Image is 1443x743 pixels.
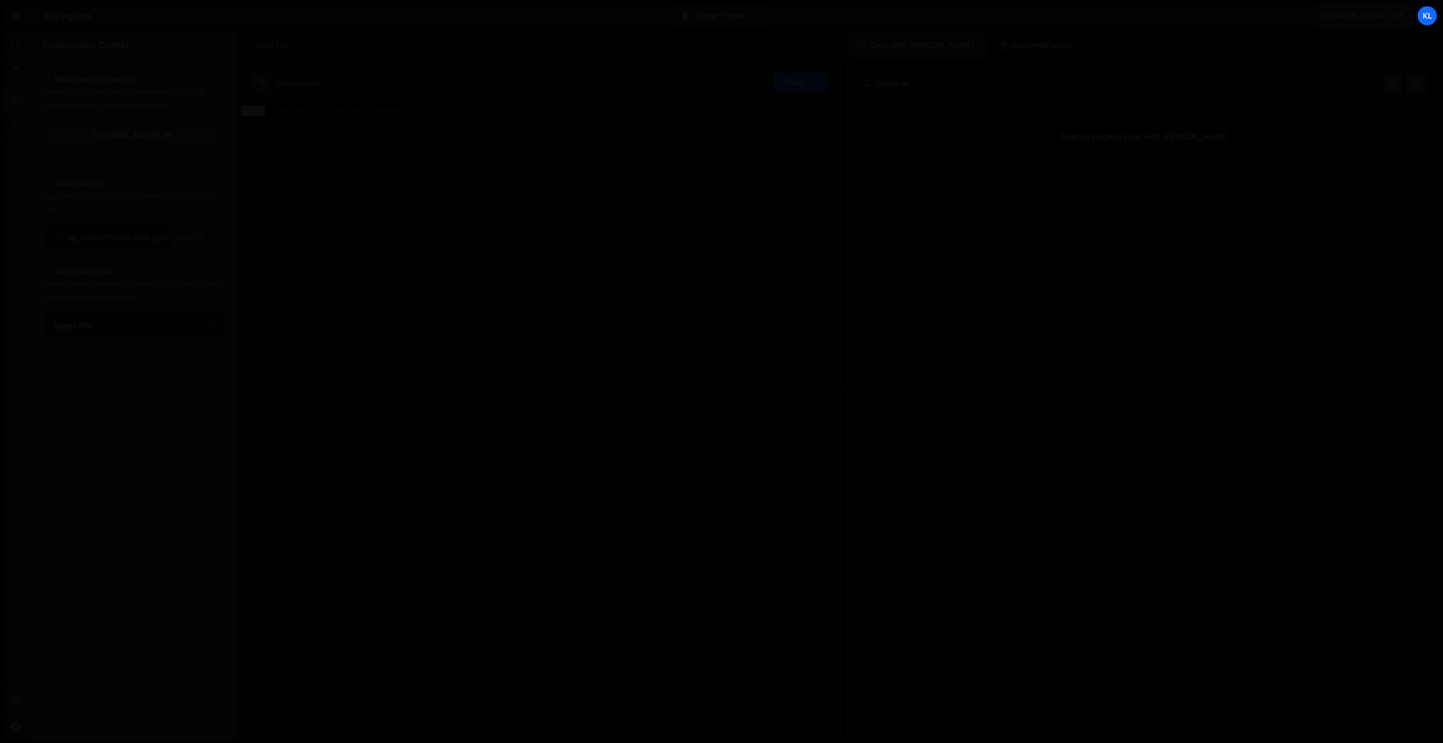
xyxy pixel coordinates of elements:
[241,106,265,116] div: 1
[271,107,422,115] div: Type cmd + s to save your Javascript file.
[1312,6,1414,26] a: [DOMAIN_NAME]
[43,466,224,567] iframe: YouTube video player
[1417,6,1437,26] a: Kl
[858,114,1429,159] div: Select a page to chat with [PERSON_NAME]
[43,39,130,51] h2: Connection Center
[43,190,223,217] p: Copy the Smart Script to your Webflow Project footer code.
[170,226,223,250] div: Button group with nested dropdown
[43,72,223,86] h2: Webflow Connection
[43,277,223,304] p: Select the file and then copy the script to a page in your Webflow Project footer code.
[170,226,208,250] button: Copy
[847,32,986,59] div: Chat with [PERSON_NAME]
[43,176,223,190] h2: Smart Script
[43,264,223,277] h2: Simple Scripts
[43,9,92,23] div: Styleguide
[43,226,223,250] textarea: <!--🤙 [URL][PERSON_NAME][DOMAIN_NAME]> <script>document.addEventListener("DOMContentLoaded", func...
[864,78,909,89] h2: Slater AI
[276,78,320,87] div: Not yet saved
[2,2,30,29] a: 🤙
[43,86,223,113] p: Connect [PERSON_NAME] to Webflow to pull page information from your Webflow project
[43,357,224,458] iframe: YouTube video player
[246,39,293,51] div: New File
[674,6,769,26] button: Code + Tools
[989,32,1084,59] div: Documentation
[773,72,827,92] button: Save
[43,122,223,149] a: [DOMAIN_NAME]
